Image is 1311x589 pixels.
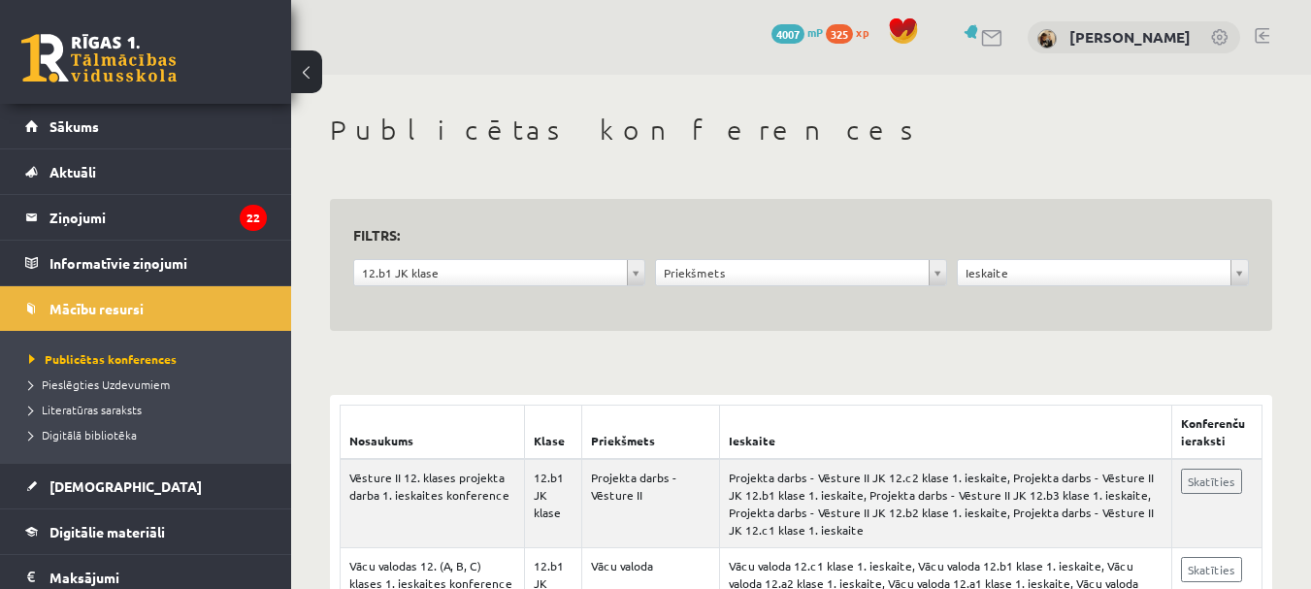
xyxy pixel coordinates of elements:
[49,477,202,495] span: [DEMOGRAPHIC_DATA]
[240,205,267,231] i: 22
[25,509,267,554] a: Digitālie materiāli
[341,406,525,460] th: Nosaukums
[29,401,272,418] a: Literatūras saraksts
[354,260,644,285] a: 12.b1 JK klase
[49,241,267,285] legend: Informatīvie ziņojumi
[807,24,823,40] span: mP
[25,286,267,331] a: Mācību resursi
[29,376,272,393] a: Pieslēgties Uzdevumiem
[49,117,99,135] span: Sākums
[25,464,267,508] a: [DEMOGRAPHIC_DATA]
[330,114,1272,147] h1: Publicētas konferences
[719,459,1171,548] td: Projekta darbs - Vēsture II JK 12.c2 klase 1. ieskaite, Projekta darbs - Vēsture II JK 12.b1 klas...
[49,300,144,317] span: Mācību resursi
[29,351,177,367] span: Publicētas konferences
[29,402,142,417] span: Literatūras saraksts
[525,406,582,460] th: Klase
[25,241,267,285] a: Informatīvie ziņojumi
[656,260,946,285] a: Priekšmets
[525,459,582,548] td: 12.b1 JK klase
[826,24,878,40] a: 325 xp
[29,427,137,442] span: Digitālā bibliotēka
[856,24,869,40] span: xp
[1181,557,1242,582] a: Skatīties
[1181,469,1242,494] a: Skatīties
[664,260,921,285] span: Priekšmets
[1069,27,1191,47] a: [PERSON_NAME]
[966,260,1223,285] span: Ieskaite
[1171,406,1262,460] th: Konferenču ieraksti
[362,260,619,285] span: 12.b1 JK klase
[29,426,272,443] a: Digitālā bibliotēka
[771,24,823,40] a: 4007 mP
[25,195,267,240] a: Ziņojumi22
[826,24,853,44] span: 325
[581,406,719,460] th: Priekšmets
[29,376,170,392] span: Pieslēgties Uzdevumiem
[581,459,719,548] td: Projekta darbs - Vēsture II
[1037,29,1057,49] img: Emīlija Bēvalde
[771,24,804,44] span: 4007
[49,523,165,540] span: Digitālie materiāli
[25,149,267,194] a: Aktuāli
[49,163,96,180] span: Aktuāli
[353,222,1226,248] h3: Filtrs:
[958,260,1248,285] a: Ieskaite
[719,406,1171,460] th: Ieskaite
[49,195,267,240] legend: Ziņojumi
[25,104,267,148] a: Sākums
[21,34,177,82] a: Rīgas 1. Tālmācības vidusskola
[29,350,272,368] a: Publicētas konferences
[341,459,525,548] td: Vēsture II 12. klases projekta darba 1. ieskaites konference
